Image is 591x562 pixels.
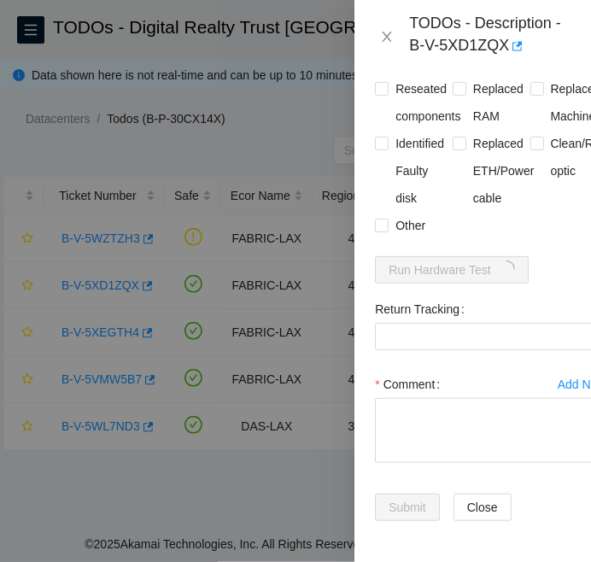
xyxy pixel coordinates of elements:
[466,75,530,130] span: Replaced RAM
[389,212,432,239] span: Other
[466,130,541,212] span: Replaced ETH/Power cable
[389,75,467,130] span: Reseated components
[375,494,440,521] button: Submit
[375,296,471,323] label: Return Tracking
[467,498,498,517] span: Close
[409,14,571,60] div: TODOs - Description - B-V-5XD1ZQX
[380,30,394,44] span: close
[453,494,512,521] button: Close
[375,371,447,398] label: Comment
[389,130,453,212] span: Identified Faulty disk
[375,29,399,45] button: Close
[375,256,529,284] button: Run Hardware Testloading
